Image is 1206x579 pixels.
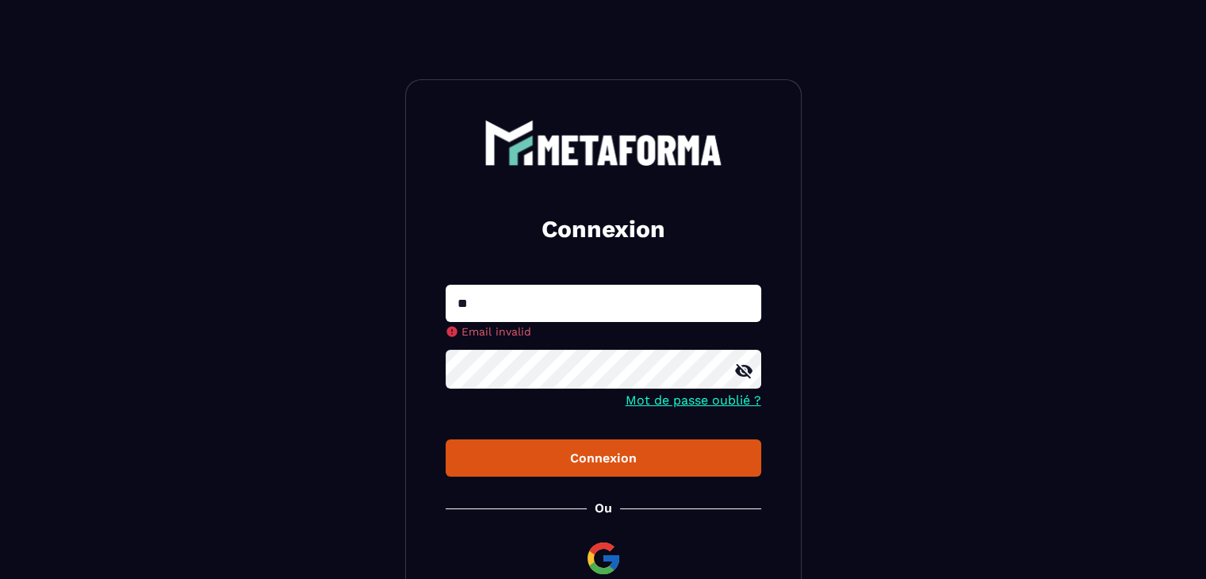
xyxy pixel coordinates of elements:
h2: Connexion [465,213,742,245]
img: google [584,539,622,577]
a: logo [446,120,761,166]
div: Connexion [458,451,748,466]
span: Email invalid [461,325,531,338]
a: Mot de passe oublié ? [626,393,761,408]
button: Connexion [446,439,761,477]
img: logo [484,120,722,166]
p: Ou [595,500,612,516]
